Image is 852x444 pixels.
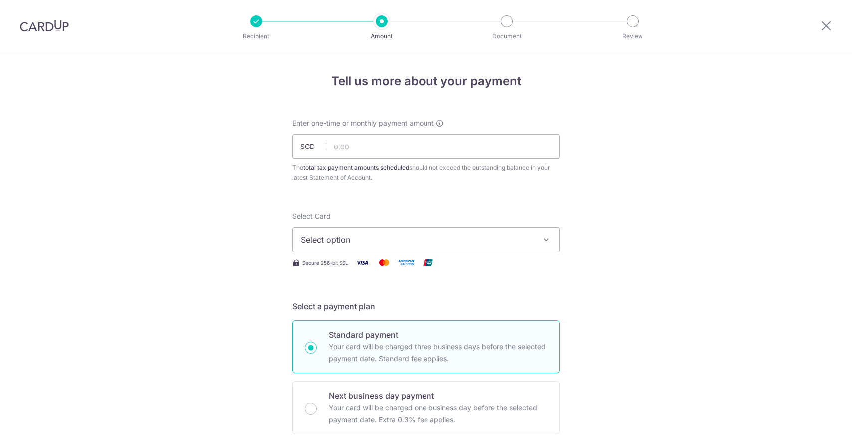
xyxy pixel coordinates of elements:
p: Recipient [219,31,293,41]
p: Amount [345,31,419,41]
p: Review [596,31,669,41]
b: total tax payment amounts scheduled [303,164,409,171]
img: Mastercard [374,256,394,269]
img: CardUp [20,20,69,32]
button: Select option [292,227,560,252]
p: Your card will be charged one business day before the selected payment date. Extra 0.3% fee applies. [329,402,547,426]
p: Standard payment [329,329,547,341]
span: translation missing: en.payables.payment_networks.credit_card.summary.labels.select_card [292,212,331,220]
span: Enter one-time or monthly payment amount [292,118,434,128]
p: Next business day payment [329,390,547,402]
span: SGD [300,142,326,151]
img: Union Pay [418,256,438,269]
img: American Express [396,256,416,269]
h4: Tell us more about your payment [292,72,560,90]
span: Select option [301,234,533,246]
p: Document [470,31,544,41]
div: The should not exceed the outstanding balance in your latest Statement of Account. [292,163,560,183]
img: Visa [352,256,372,269]
span: Secure 256-bit SSL [302,259,348,267]
p: Your card will be charged three business days before the selected payment date. Standard fee appl... [329,341,547,365]
h5: Select a payment plan [292,300,560,312]
input: 0.00 [292,134,560,159]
